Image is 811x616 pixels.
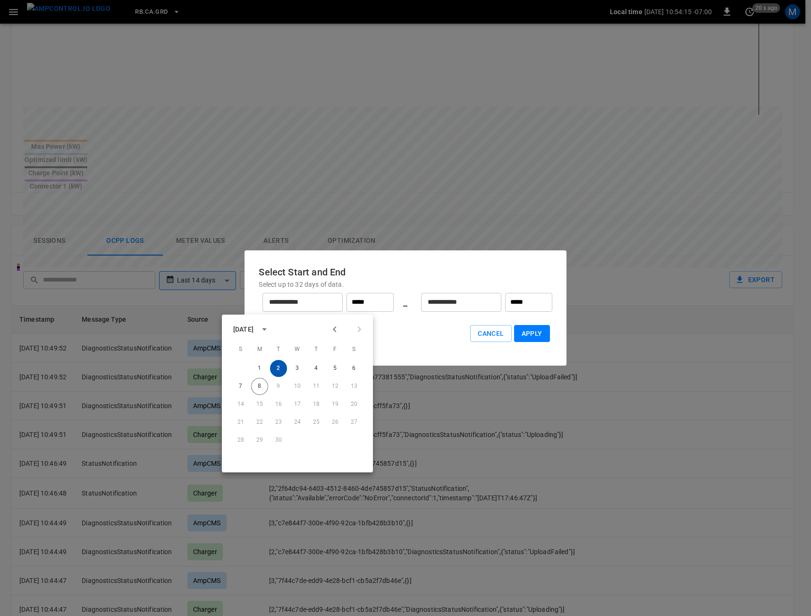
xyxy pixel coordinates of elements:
p: Select up to 32 days of data. [259,280,552,289]
button: Previous month [327,321,343,337]
span: Sunday [232,340,249,359]
div: [DATE] [233,325,253,334]
span: Thursday [308,340,325,359]
button: 3 [289,360,306,377]
button: Cancel [470,325,511,342]
button: 4 [308,360,325,377]
button: 5 [327,360,344,377]
button: 2 [270,360,287,377]
button: Apply [514,325,550,342]
button: calendar view is open, switch to year view [256,321,272,337]
span: Saturday [346,340,363,359]
h6: Select Start and End [259,265,552,280]
button: 6 [346,360,363,377]
span: Wednesday [289,340,306,359]
h6: _ [403,295,407,310]
span: Tuesday [270,340,287,359]
button: 1 [251,360,268,377]
span: Monday [251,340,268,359]
span: Friday [327,340,344,359]
button: 7 [232,378,249,395]
button: 8 [251,378,268,395]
